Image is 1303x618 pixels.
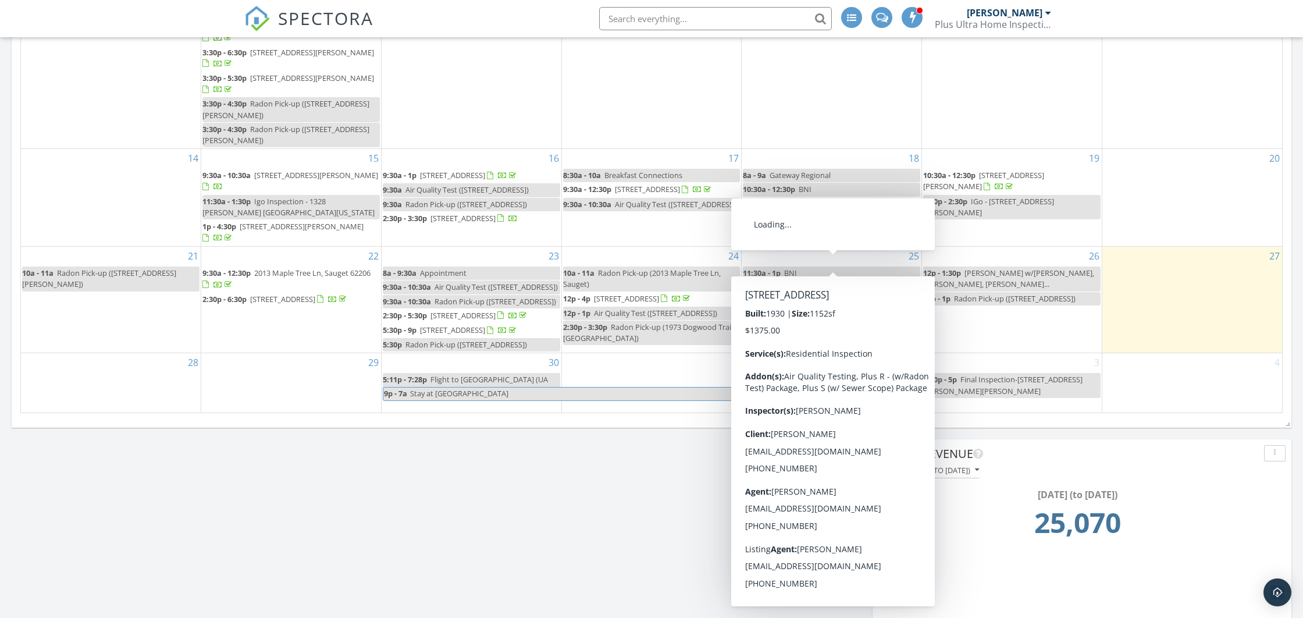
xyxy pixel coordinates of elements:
span: [STREET_ADDRESS][PERSON_NAME] [240,221,364,232]
td: Go to September 18, 2025 [742,149,922,247]
a: 3:30p - 5:30p [STREET_ADDRESS][PERSON_NAME] [202,73,374,94]
a: Go to October 3, 2025 [1092,353,1102,372]
a: Go to September 25, 2025 [906,247,921,265]
a: Go to September 23, 2025 [546,247,561,265]
span: Final Inspection-[STREET_ADDRESS][PERSON_NAME][PERSON_NAME] [923,374,1083,396]
a: 10:30a - 12:30p [STREET_ADDRESS][PERSON_NAME] [923,169,1101,194]
a: Go to September 24, 2025 [726,247,741,265]
span: Radon Pick-up ([STREET_ADDRESS]) [405,199,527,209]
span: 2:30p - 3:30p [743,297,787,307]
a: Go to September 20, 2025 [1267,149,1282,168]
a: Go to September 18, 2025 [906,149,921,168]
a: 2:30p - 3:30p [STREET_ADDRESS] [383,212,560,226]
a: 2:30p - 5:30p [STREET_ADDRESS] [383,310,529,321]
span: 7:45a - 9:52a [743,374,787,385]
a: 2:30p - 6p [STREET_ADDRESS] [743,280,920,294]
span: Radon Pick-up ([STREET_ADDRESS]) [954,293,1076,304]
span: Radon Pick-up ([STREET_ADDRESS][PERSON_NAME]) [202,98,369,120]
td: Go to October 4, 2025 [1102,353,1282,413]
span: 9:30a - 12:30p [202,268,251,278]
a: 2:30p - 6p [STREET_ADDRESS] [743,282,878,292]
span: [PERSON_NAME] w/[PERSON_NAME], [PERSON_NAME], [PERSON_NAME]... [923,268,1094,289]
span: [STREET_ADDRESS] [594,293,659,304]
div: Plus Ultra Home Inspections LLC [935,19,1051,30]
span: 3:30p - 4:30p [202,124,247,134]
span: 2:30p - 3:30p [563,322,607,332]
td: Go to September 20, 2025 [1102,149,1282,247]
span: [STREET_ADDRESS] [430,213,496,223]
a: 4p - 7p [STREET_ADDRESS] [743,197,920,211]
a: 2:30p - 3:30p [STREET_ADDRESS] [383,213,518,223]
span: Stay at [GEOGRAPHIC_DATA] [410,388,508,399]
span: 12p - 1p [563,308,590,318]
span: 3:30p - 6:30p [202,47,247,58]
span: 5:11p - 7:28p [383,374,427,385]
span: 2:30p - 5p [923,374,957,385]
a: 12p - 4p [STREET_ADDRESS] [563,292,740,306]
span: 9:30a - 12:30p [563,184,611,194]
a: 2:30p - 6:30p [STREET_ADDRESS] [202,294,348,304]
span: [STREET_ADDRESS] [430,310,496,321]
span: 10a - 11a [563,268,594,278]
td: Go to September 26, 2025 [922,247,1102,353]
a: 3:30p - 5:30p [STREET_ADDRESS][PERSON_NAME] [202,72,380,97]
span: Breakfast Connections [604,170,682,180]
span: Air Quality Test ([STREET_ADDRESS]) [435,282,558,292]
td: Go to September 27, 2025 [1102,247,1282,353]
a: Go to September 30, 2025 [546,353,561,372]
span: 8a - 9a [743,170,766,180]
td: Go to September 29, 2025 [201,353,382,413]
span: 5:30p - 9p [383,325,416,335]
span: 11:30a - 1:30p [202,196,251,207]
span: BNI [799,184,811,194]
span: Radon Pick-up ([STREET_ADDRESS]) [405,339,527,350]
td: Go to September 16, 2025 [381,149,561,247]
span: Air Quality Test ([STREET_ADDRESS]) [594,308,717,318]
td: Go to September 23, 2025 [381,247,561,353]
div: [PERSON_NAME] [967,7,1042,19]
span: [STREET_ADDRESS] [420,325,485,335]
a: Go to September 26, 2025 [1087,247,1102,265]
div: [DATE] (to [DATE]) [888,488,1267,502]
td: Go to October 1, 2025 [561,353,742,413]
span: 2:30p - 6:30p [202,294,247,304]
span: [STREET_ADDRESS] [615,184,680,194]
span: 3:30p - 4:30p [202,98,247,109]
span: [STREET_ADDRESS] [770,198,835,209]
span: Radon Pick-up ([STREET_ADDRESS][PERSON_NAME]) [22,268,176,289]
a: 1p - 4:30p [STREET_ADDRESS][PERSON_NAME] [202,221,364,243]
span: Flight to [GEOGRAPHIC_DATA][PERSON_NAME] (UA 6196) [743,374,894,396]
td: Go to September 17, 2025 [561,149,742,247]
td: Go to September 19, 2025 [922,149,1102,247]
span: 9:30a - 1p [383,170,416,180]
span: 9:30a - 10:30a [383,282,431,292]
span: Radon Pick-up ([STREET_ADDRESS]) [435,296,556,307]
td: Go to September 28, 2025 [21,353,201,413]
a: 12p - 4p [STREET_ADDRESS] [563,293,692,304]
a: 9:30a - 1p [STREET_ADDRESS] [383,169,560,183]
span: [STREET_ADDRESS] [420,170,485,180]
a: Go to October 4, 2025 [1272,353,1282,372]
a: Go to September 21, 2025 [186,247,201,265]
a: 9:30a - 10:30a [STREET_ADDRESS][PERSON_NAME] [202,170,378,191]
td: Go to September 21, 2025 [21,247,201,353]
a: 5:30p - 9p [STREET_ADDRESS] [383,324,560,338]
span: Gateway Regional [770,170,831,180]
td: Go to September 25, 2025 [742,247,922,353]
td: Go to September 15, 2025 [201,149,382,247]
span: 8:30a - 10a [563,170,601,180]
td: Go to September 24, 2025 [561,247,742,353]
td: Go to October 3, 2025 [922,353,1102,413]
span: 30 Lessons from 30 Episodes: Mold Testing Do’s ... [743,322,900,343]
a: 1p - 4:30p [STREET_ADDRESS][PERSON_NAME] [202,220,380,245]
span: 10:30a - 12:30p [923,170,976,180]
span: 9:30a - 10:30a [563,199,611,209]
span: Radon Pick-up (2013 Maple Tree Ln, Sauget) [563,268,721,289]
a: 9:30a - 12:30p [STREET_ADDRESS] [563,184,713,194]
span: Air Quality Test ([STREET_ADDRESS]) [405,184,529,195]
a: 10:30a - 12:30p [STREET_ADDRESS][PERSON_NAME] [923,170,1044,191]
span: Radon Pick-up ([STREET_ADDRESS], Festus) [743,297,912,318]
a: 9:30a - 1p [STREET_ADDRESS] [383,170,518,180]
span: 10:30a - 12:30p [743,184,795,194]
a: Go to September 19, 2025 [1087,149,1102,168]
